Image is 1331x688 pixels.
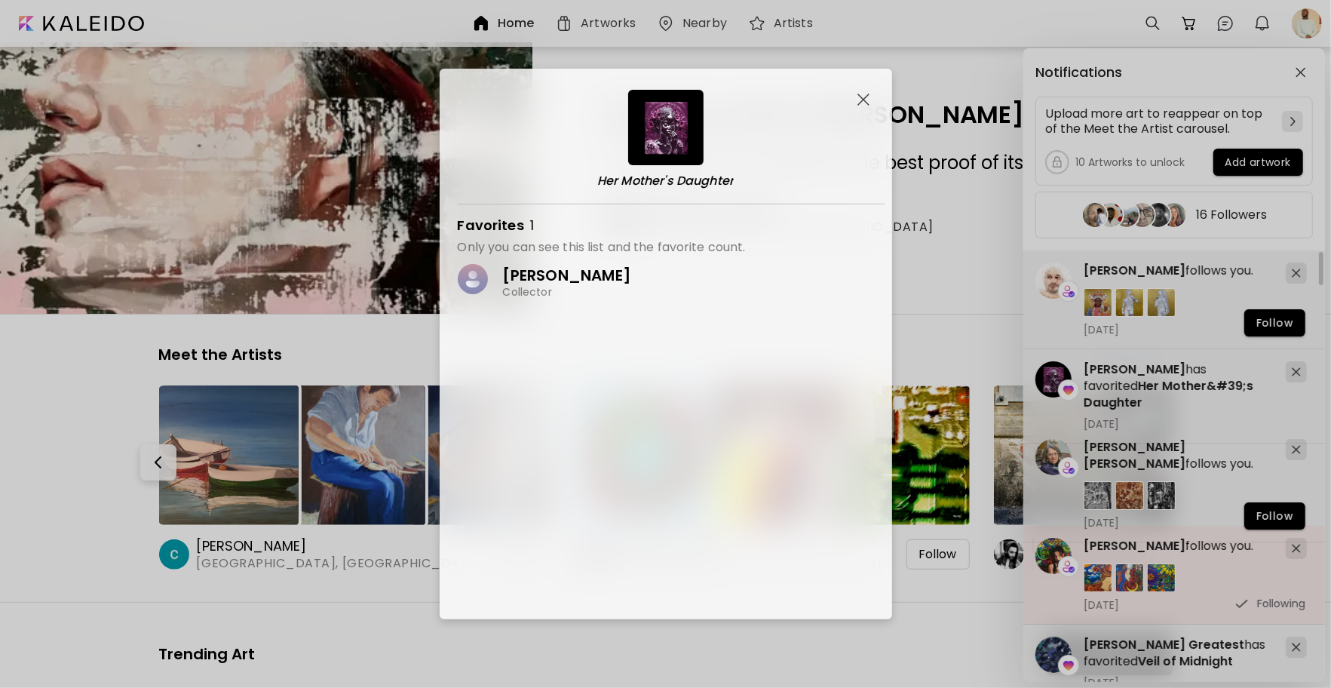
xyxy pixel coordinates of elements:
img: Close [857,94,869,106]
p: Collector [503,285,552,299]
a: [PERSON_NAME]Collector [458,256,894,309]
img: thumbnail [628,90,704,165]
a: thumbnailHer Mother's Daughter [615,90,726,203]
h4: Only you can see this list and the favorite count. [458,239,866,256]
h4: Favorites [458,217,524,235]
p: Her Mother's Daughter [597,174,734,188]
button: Close [854,90,873,109]
h4: 1 [530,217,534,239]
p: [PERSON_NAME] [503,266,631,285]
